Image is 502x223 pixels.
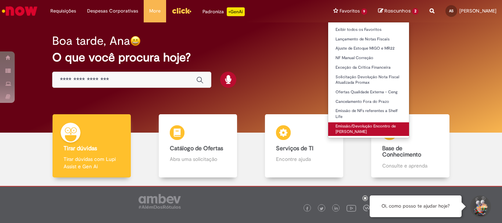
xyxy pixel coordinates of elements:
p: Abra uma solicitação [170,155,226,163]
h2: Boa tarde, Ana [52,35,130,47]
b: Catálogo de Ofertas [170,145,223,152]
div: Oi, como posso te ajudar hoje? [370,195,462,217]
p: Tirar dúvidas com Lupi Assist e Gen Ai [64,155,119,170]
img: happy-face.png [130,36,141,46]
img: click_logo_yellow_360x200.png [172,5,191,16]
img: logo_footer_linkedin.png [334,206,338,211]
a: Tirar dúvidas Tirar dúvidas com Lupi Assist e Gen Ai [39,114,145,178]
span: AS [449,8,453,13]
a: Cancelamento Fora do Prazo [328,98,409,106]
p: Consulte e aprenda [382,162,438,169]
h2: O que você procura hoje? [52,51,450,64]
a: Rascunhos [378,8,419,15]
span: Despesas Corporativas [87,7,138,15]
img: ServiceNow [1,4,39,18]
span: Rascunhos [384,7,411,14]
a: Lançamento de Notas Fiscais [328,35,409,43]
img: logo_footer_ambev_rotulo_gray.png [139,194,181,209]
b: Tirar dúvidas [64,145,97,152]
span: Favoritos [340,7,360,15]
div: Padroniza [202,7,245,16]
img: logo_footer_twitter.png [320,207,323,211]
button: Iniciar Conversa de Suporte [469,195,491,217]
span: 2 [412,8,419,15]
a: Solicitação Devolução Nota Fiscal Atualizada Promax [328,73,409,87]
a: Serviços de TI Encontre ajuda [251,114,357,178]
a: Exibir todos os Favoritos [328,26,409,34]
img: logo_footer_youtube.png [347,203,356,213]
p: +GenAi [227,7,245,16]
b: Base de Conhecimento [382,145,421,159]
p: Encontre ajuda [276,155,332,163]
a: Base de Conhecimento Consulte e aprenda [357,114,463,178]
a: Emissão/Devolução Encontro de [PERSON_NAME] [328,122,409,136]
b: Serviços de TI [276,145,313,152]
span: [PERSON_NAME] [459,8,496,14]
span: More [149,7,161,15]
a: Emissão de NFs referentes a Shelf Life [328,107,409,121]
img: logo_footer_facebook.png [305,207,309,211]
a: Ajuste de Estoque MIGO e MR22 [328,44,409,53]
a: Catálogo de Ofertas Abra uma solicitação [145,114,251,178]
a: NF Manual Correção [328,54,409,62]
a: Ofertas Qualidade Externa - Ceng [328,88,409,96]
span: Requisições [50,7,76,15]
img: logo_footer_workplace.png [363,205,370,211]
span: 9 [361,8,367,15]
a: Exceção da Crítica Financeira [328,64,409,72]
ul: Favoritos [328,22,410,138]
